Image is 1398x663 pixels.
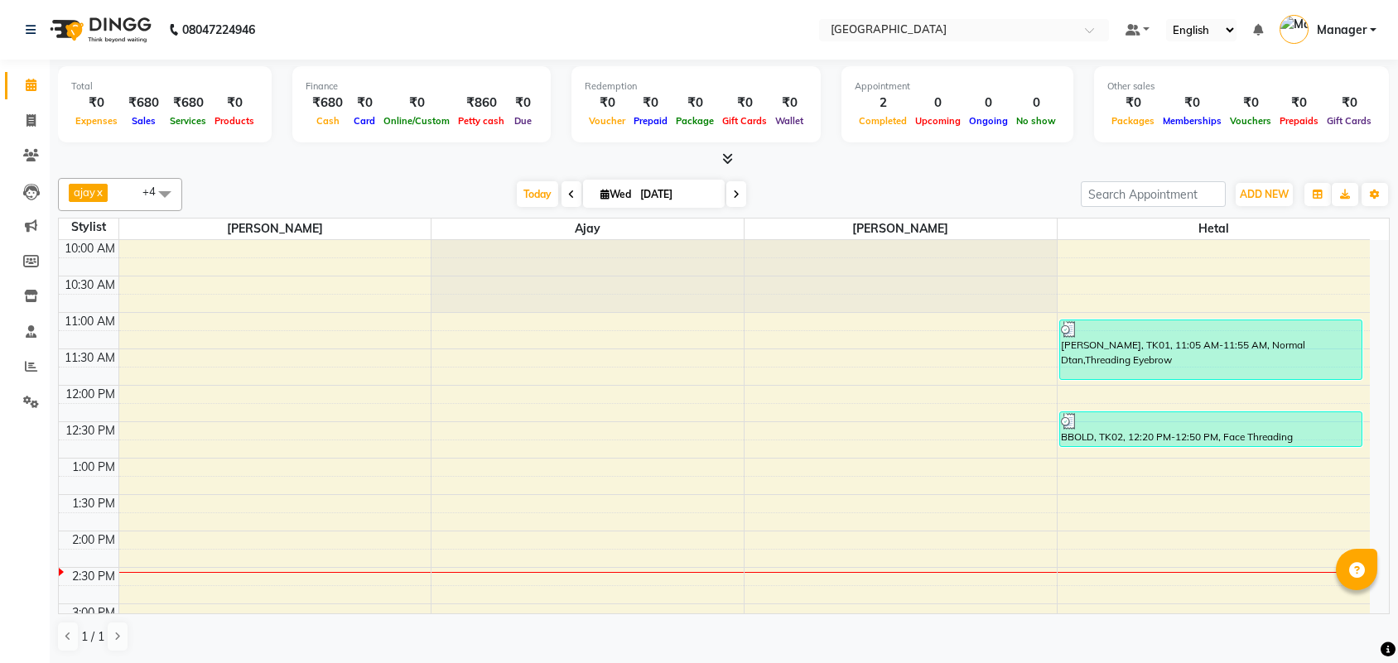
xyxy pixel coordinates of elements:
div: Appointment [855,79,1060,94]
span: Services [166,115,210,127]
div: 2:00 PM [69,531,118,549]
div: ₹0 [1275,94,1323,113]
span: [PERSON_NAME] [119,219,431,239]
div: ₹0 [672,94,718,113]
div: 10:00 AM [61,240,118,257]
span: Card [349,115,379,127]
div: ₹0 [1159,94,1226,113]
div: Finance [306,79,538,94]
div: ₹0 [585,94,629,113]
div: ₹680 [306,94,349,113]
img: logo [42,7,156,53]
span: Completed [855,115,911,127]
div: ₹0 [629,94,672,113]
div: ₹0 [509,94,538,113]
div: 11:00 AM [61,313,118,330]
span: +4 [142,185,168,198]
span: [PERSON_NAME] [745,219,1057,239]
div: ₹0 [1226,94,1275,113]
span: Sales [128,115,160,127]
span: Voucher [585,115,629,127]
span: ajay [431,219,744,239]
div: ₹0 [349,94,379,113]
div: 12:30 PM [62,422,118,440]
span: Memberships [1159,115,1226,127]
b: 08047224946 [182,7,255,53]
a: x [95,185,103,199]
div: ₹860 [454,94,509,113]
span: Due [510,115,536,127]
span: Today [517,181,558,207]
div: 11:30 AM [61,349,118,367]
input: Search Appointment [1081,181,1226,207]
div: Other sales [1107,79,1376,94]
span: Packages [1107,115,1159,127]
div: ₹0 [771,94,807,113]
iframe: chat widget [1328,597,1381,646]
div: 10:30 AM [61,276,118,294]
div: 2:30 PM [69,568,118,585]
span: Manager [1317,22,1367,39]
span: Petty cash [454,115,509,127]
div: ₹0 [379,94,454,113]
span: Wed [596,188,635,200]
span: Wallet [771,115,807,127]
input: 2025-09-03 [635,182,718,207]
div: ₹680 [122,94,166,113]
div: Stylist [59,219,118,236]
div: 0 [1012,94,1060,113]
div: Total [71,79,258,94]
span: Prepaid [629,115,672,127]
span: 1 / 1 [81,628,104,646]
div: 1:00 PM [69,459,118,476]
span: Hetal [1058,219,1370,239]
div: BBOLD, TK02, 12:20 PM-12:50 PM, Face Threading [1060,412,1362,446]
div: [PERSON_NAME], TK01, 11:05 AM-11:55 AM, Normal Dtan,Threading Eyebrow [1060,320,1362,379]
div: 1:30 PM [69,495,118,512]
span: Cash [312,115,344,127]
span: Gift Cards [718,115,771,127]
div: 12:00 PM [62,386,118,403]
div: ₹0 [1323,94,1376,113]
div: ₹0 [71,94,122,113]
div: Redemption [585,79,807,94]
div: ₹680 [166,94,210,113]
span: No show [1012,115,1060,127]
div: 3:00 PM [69,604,118,622]
div: 2 [855,94,911,113]
span: Package [672,115,718,127]
span: ADD NEW [1240,188,1289,200]
span: Online/Custom [379,115,454,127]
div: ₹0 [210,94,258,113]
span: Expenses [71,115,122,127]
span: Vouchers [1226,115,1275,127]
span: Products [210,115,258,127]
img: Manager [1280,15,1309,44]
span: ajay [74,185,95,199]
span: Ongoing [965,115,1012,127]
span: Prepaids [1275,115,1323,127]
span: Upcoming [911,115,965,127]
button: ADD NEW [1236,183,1293,206]
div: 0 [911,94,965,113]
span: Gift Cards [1323,115,1376,127]
div: ₹0 [718,94,771,113]
div: ₹0 [1107,94,1159,113]
div: 0 [965,94,1012,113]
